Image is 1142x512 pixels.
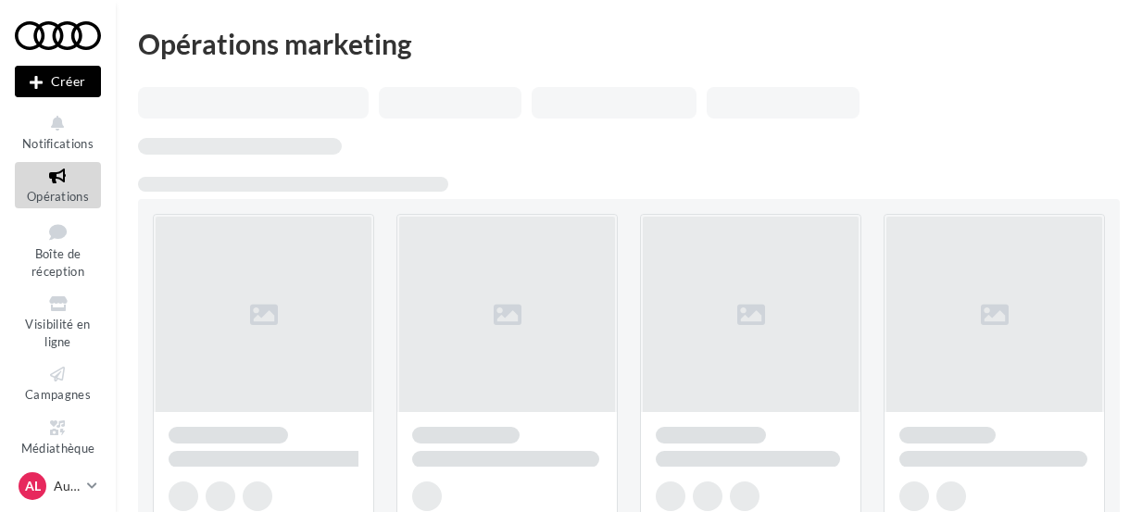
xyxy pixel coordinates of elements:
[21,441,95,456] span: Médiathèque
[15,216,101,283] a: Boîte de réception
[15,109,101,155] button: Notifications
[22,136,94,151] span: Notifications
[25,387,91,402] span: Campagnes
[15,360,101,406] a: Campagnes
[15,414,101,459] a: Médiathèque
[31,246,84,279] span: Boîte de réception
[25,317,90,349] span: Visibilité en ligne
[15,66,101,97] div: Nouvelle campagne
[15,66,101,97] button: Créer
[15,290,101,353] a: Visibilité en ligne
[54,477,80,495] p: Audi LAON
[15,468,101,504] a: AL Audi LAON
[27,189,89,204] span: Opérations
[15,162,101,207] a: Opérations
[25,477,41,495] span: AL
[138,30,1120,57] div: Opérations marketing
